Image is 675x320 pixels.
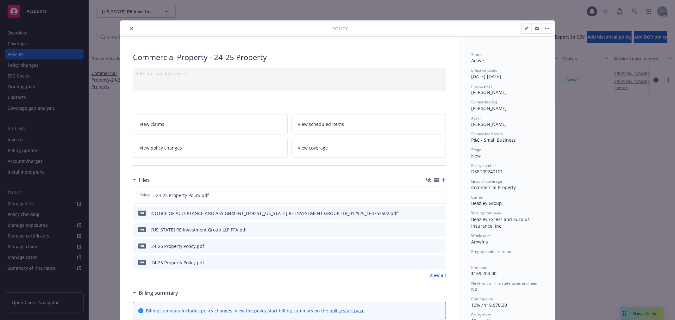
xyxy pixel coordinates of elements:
a: View policy changes [133,138,288,158]
button: download file [428,259,433,266]
span: New [471,153,481,159]
span: Service lead(s) [471,99,497,105]
div: Add internal notes here... [135,70,443,77]
button: preview file [438,210,443,217]
span: [PERSON_NAME] [471,89,507,95]
span: Status [471,52,482,57]
span: Service lead team [471,131,503,137]
button: preview file [438,226,443,233]
h3: Billing summary [139,289,178,297]
span: $169,703.00 [471,270,497,276]
button: preview file [438,243,443,249]
span: Policy [138,192,151,198]
button: preview file [437,192,443,199]
span: [PERSON_NAME] [471,121,507,127]
div: Billing summary includes policy changes. View the policy start billing summary on the . [146,307,366,314]
div: [DATE] - [DATE] [471,68,542,80]
span: Commission [471,296,493,302]
span: Wholesaler [471,233,491,238]
span: Writing company [471,210,501,216]
span: pdf [138,243,146,248]
span: Beazley Excess and Surplus Insurance, Inc. [471,216,531,229]
span: View claims [140,121,164,127]
h3: Files [139,176,150,184]
button: download file [428,226,433,233]
span: pdf [138,227,146,232]
span: Policy number [471,163,496,168]
span: 24-25 Property Policy.pdf [156,192,209,199]
span: Stage [471,147,481,152]
button: download file [428,243,433,249]
span: View policy changes [140,145,182,151]
button: download file [427,192,432,199]
span: Carrier [471,194,484,200]
div: Commercial Property [471,184,542,191]
a: View claims [133,114,288,134]
span: Producer(s) [471,83,492,89]
button: download file [428,210,433,217]
div: Commercial Property - 24-25 Property [133,52,446,63]
div: 24-25 Property Policy.pdf [151,259,204,266]
span: D38D09240101 [471,169,503,175]
span: - [471,255,473,261]
span: Effective dates [471,68,497,73]
div: NOTICE OF ACCEPTANCE AND ASSIGNMENT_D49351_[US_STATE] RE INVESTMENT GROUP LLP_012925_164753502.pdf [151,210,398,217]
span: 10% / $16,970.30 [471,302,507,308]
span: Active [471,58,484,64]
span: View scheduled items [298,121,344,127]
span: AC(s) [471,115,481,121]
span: Lines of coverage [471,179,502,184]
a: View scheduled items [291,114,446,134]
a: View all [429,272,446,279]
a: View coverage [291,138,446,158]
span: [PERSON_NAME] [471,105,507,111]
span: Beazley Group [471,200,502,206]
span: pdf [138,260,146,265]
div: [US_STATE] RE Investment Group LLP PFA.pdf [151,226,247,233]
span: Policy term [471,312,491,317]
span: No [471,286,477,292]
span: Premium [471,265,487,270]
a: policy start page [329,308,365,314]
div: Billing summary [133,289,178,297]
span: Policy [332,25,348,32]
div: Files [133,176,150,184]
button: preview file [438,259,443,266]
span: Amwins [471,239,488,245]
span: View coverage [298,145,328,151]
span: Program administrator [471,249,512,254]
button: close [128,25,135,32]
div: 24-25 Property Policy.pdf [151,243,204,249]
span: pdf [138,211,146,215]
span: P&C - Small Business [471,137,516,143]
span: Newfront will file state taxes and fees [471,280,537,286]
